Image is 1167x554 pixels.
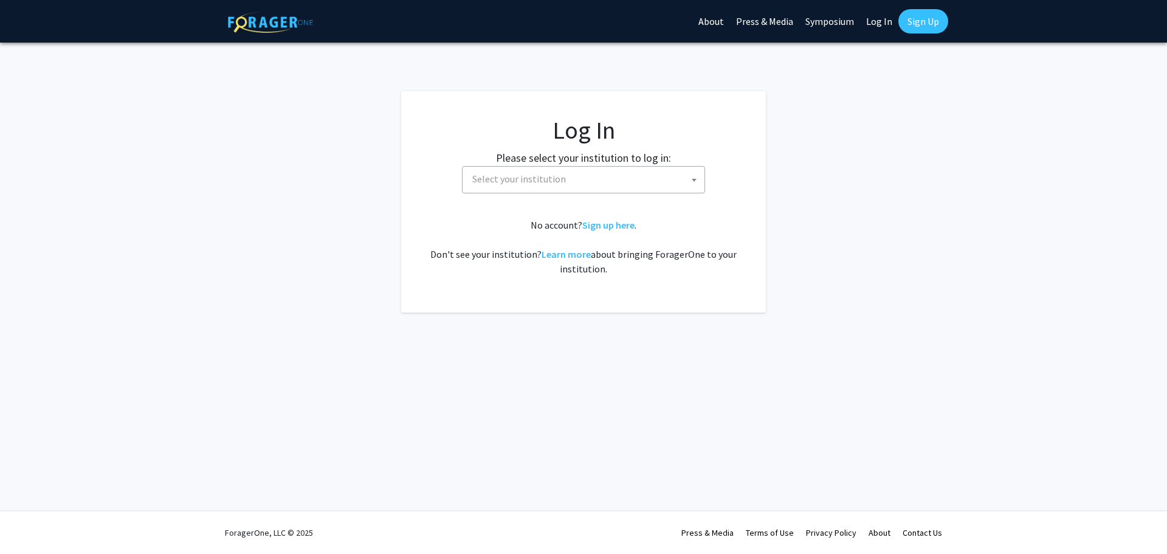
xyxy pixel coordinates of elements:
span: Select your institution [462,166,705,193]
div: No account? . Don't see your institution? about bringing ForagerOne to your institution. [425,218,742,276]
h1: Log In [425,116,742,145]
img: ForagerOne Logo [228,12,313,33]
span: Select your institution [472,173,566,185]
a: Contact Us [903,527,942,538]
a: About [869,527,890,538]
a: Sign up here [582,219,635,231]
span: Select your institution [467,167,704,192]
label: Please select your institution to log in: [496,150,671,166]
a: Press & Media [681,527,734,538]
div: ForagerOne, LLC © 2025 [225,511,313,554]
a: Terms of Use [746,527,794,538]
a: Sign Up [898,9,948,33]
a: Learn more about bringing ForagerOne to your institution [542,248,591,260]
iframe: Chat [9,499,52,545]
a: Privacy Policy [806,527,856,538]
